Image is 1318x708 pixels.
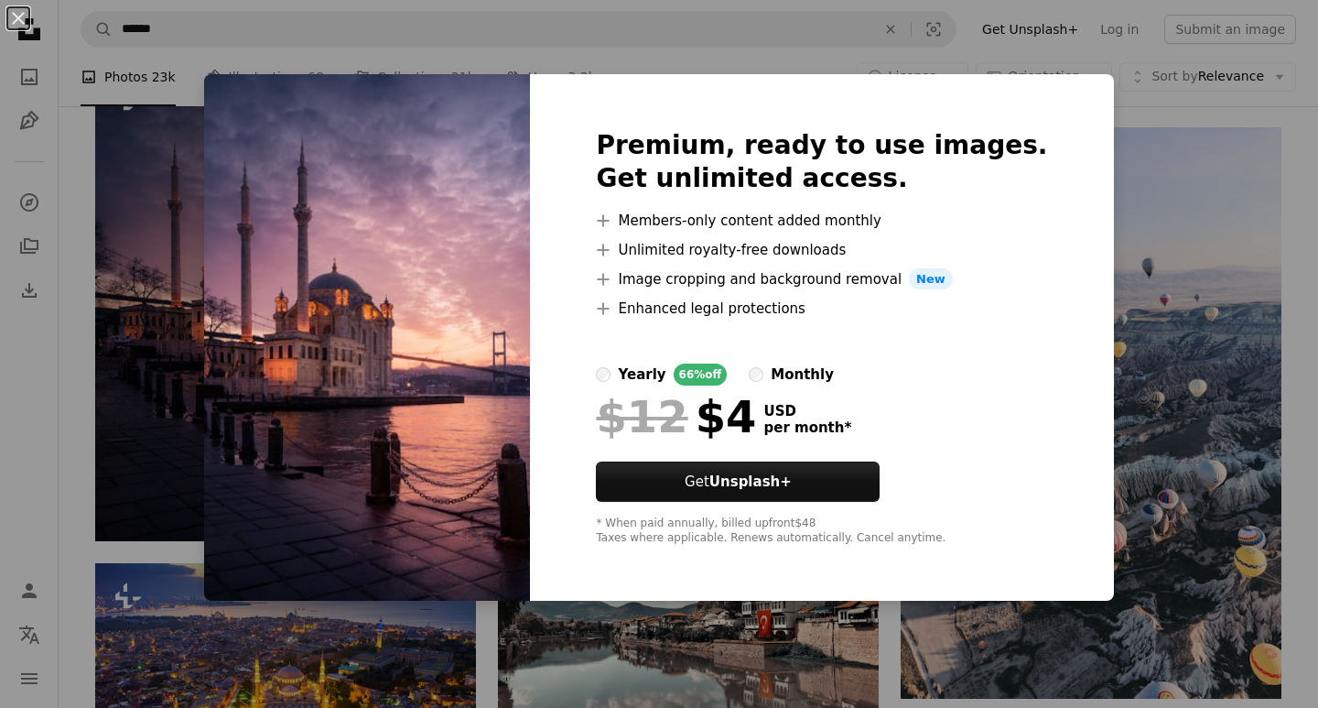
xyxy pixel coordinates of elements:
[618,364,665,386] div: yearly
[763,419,851,436] span: per month *
[596,239,1047,261] li: Unlimited royalty-free downloads
[596,393,687,441] span: $12
[763,403,851,419] span: USD
[596,129,1047,195] h2: Premium, ready to use images. Get unlimited access.
[596,517,1047,546] div: * When paid annually, billed upfront $48 Taxes where applicable. Renews automatically. Cancel any...
[596,367,610,382] input: yearly66%off
[596,210,1047,232] li: Members-only content added monthly
[709,474,792,490] strong: Unsplash+
[749,367,763,382] input: monthly
[596,268,1047,290] li: Image cropping and background removal
[204,74,530,602] img: premium_photo-1691338312403-e9f7f7984eeb
[596,393,756,441] div: $4
[674,364,728,386] div: 66% off
[596,298,1047,320] li: Enhanced legal protections
[596,462,880,502] button: GetUnsplash+
[771,364,834,386] div: monthly
[909,268,953,290] span: New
